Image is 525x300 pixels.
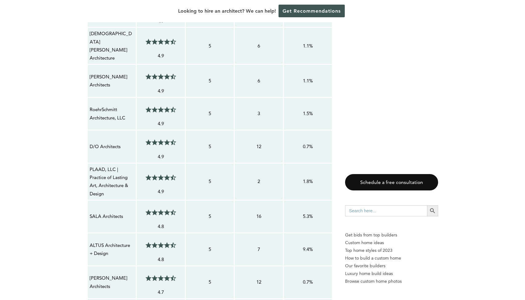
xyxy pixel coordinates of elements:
[90,143,134,151] p: D/O Architects
[286,77,330,85] p: 1.1%
[237,245,281,253] p: 7
[188,110,232,118] p: 5
[286,212,330,220] p: 5.3%
[139,256,183,264] p: 4.8
[188,77,232,85] p: 5
[237,143,281,151] p: 12
[345,254,438,262] a: How to build a custom home
[286,278,330,286] p: 0.7%
[286,110,330,118] p: 1.5%
[139,120,183,128] p: 4.9
[345,174,438,190] a: Schedule a free consultation
[237,42,281,50] p: 6
[345,205,427,216] input: Search here...
[286,177,330,185] p: 1.8%
[188,143,232,151] p: 5
[188,245,232,253] p: 5
[237,212,281,220] p: 16
[237,177,281,185] p: 2
[345,262,438,270] a: Our favorite builders
[90,274,134,290] p: [PERSON_NAME] Architects
[90,212,134,220] p: SALA Architects
[90,73,134,89] p: [PERSON_NAME] Architects
[90,241,134,258] p: ALTUS Architecture + Design
[279,5,345,17] a: Get Recommendations
[188,212,232,220] p: 5
[188,42,232,50] p: 5
[237,110,281,118] p: 3
[139,52,183,60] p: 4.9
[345,277,438,285] a: Browse custom home photos
[286,245,330,253] p: 9.4%
[345,270,438,277] a: Luxury home build ideas
[345,247,438,254] a: Top home styles of 2023
[429,207,436,214] svg: Search
[139,223,183,231] p: 4.8
[139,153,183,161] p: 4.9
[90,106,134,122] p: RoehrSchmitt Architecture, LLC
[345,239,438,247] a: Custom home ideas
[188,278,232,286] p: 5
[188,177,232,185] p: 5
[237,77,281,85] p: 6
[90,165,134,198] p: PLAAD, LLC | Practice of Lasting Art, Architecture & Design
[139,87,183,95] p: 4.9
[139,288,183,296] p: 4.7
[286,42,330,50] p: 1.1%
[90,30,134,62] p: [DEMOGRAPHIC_DATA][PERSON_NAME] Architecture
[237,278,281,286] p: 12
[139,188,183,196] p: 4.9
[286,143,330,151] p: 0.7%
[345,231,438,239] p: Get bids from top builders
